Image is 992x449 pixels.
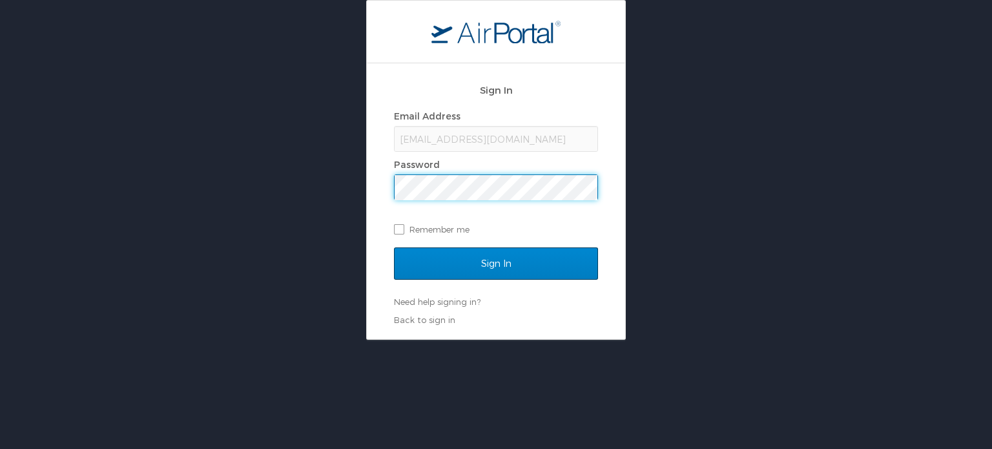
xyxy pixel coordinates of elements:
[394,297,480,307] a: Need help signing in?
[394,159,440,170] label: Password
[394,110,460,121] label: Email Address
[431,20,561,43] img: logo
[394,83,598,98] h2: Sign In
[394,247,598,280] input: Sign In
[394,315,455,325] a: Back to sign in
[394,220,598,239] label: Remember me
